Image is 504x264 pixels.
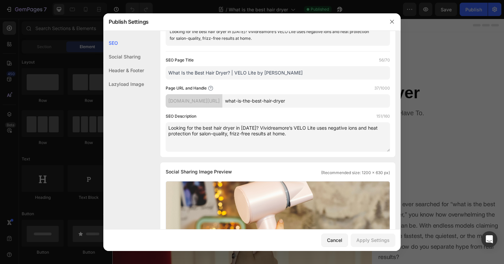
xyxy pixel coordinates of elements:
[166,113,196,120] label: SEO Description
[103,63,144,77] div: Header & Footer
[376,113,390,120] label: 151/160
[379,57,390,63] label: 56/70
[34,95,73,109] strong: [PERSON_NAME]
[170,28,375,42] div: Looking for the best hair dryer in [DATE]? Vividreamore’s VELO Lite uses negative ions and heat p...
[166,168,232,176] span: Social Sharing Image Preview
[351,234,395,247] button: Apply Settings
[107,64,367,87] h1: what is the best hair dryer
[103,13,383,30] div: Publish Settings
[33,47,74,88] img: Alt Image
[107,91,366,101] p: What Is the Best Hair Dryer? I Tried So You Don’t Have To.
[374,85,390,92] label: 37/1000
[166,66,390,80] input: Title
[166,57,194,63] label: SEO Page Title
[321,170,390,176] span: (Recommended size: 1200 x 630 px)
[166,94,222,108] div: [DOMAIN_NAME][URL]
[103,50,144,63] div: Social Sharing
[327,237,342,244] div: Cancel
[34,110,74,118] p: [DATE]
[213,93,252,100] a: Vividreamore
[321,234,348,247] button: Cancel
[103,36,144,50] div: SEO
[103,77,144,91] div: Lazyload Image
[166,85,207,92] label: Page URL and Handle
[272,185,396,250] p: If you’ve ever searched for “what is the best hair dryer,” you know how overwhelming the results ...
[222,94,390,108] input: Handle
[481,231,497,247] div: Open Intercom Messenger
[356,237,390,244] div: Apply Settings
